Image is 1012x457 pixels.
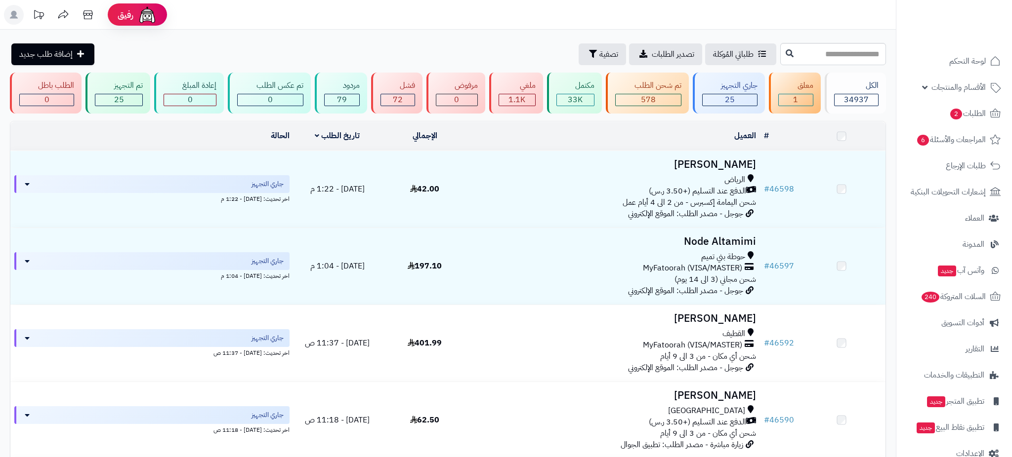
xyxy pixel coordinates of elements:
span: 62.50 [410,414,439,426]
a: #46597 [764,260,794,272]
span: [DATE] - 1:22 م [310,183,365,195]
span: جوجل - مصدر الطلب: الموقع الإلكتروني [628,208,743,220]
span: 42.00 [410,183,439,195]
a: #46598 [764,183,794,195]
a: #46590 [764,414,794,426]
span: MyFatoorah (VISA/MASTER) [643,263,742,274]
span: جاري التجهيز [252,333,284,343]
a: الطلبات2 [902,102,1006,125]
a: تحديثات المنصة [26,5,51,27]
span: 34937 [844,94,869,106]
a: الطلب باطل 0 [8,73,84,114]
a: الإجمالي [413,130,437,142]
a: #46592 [764,337,794,349]
div: تم عكس الطلب [237,80,303,91]
a: فشل 72 [369,73,424,114]
a: تم شحن الطلب 578 [604,73,690,114]
span: التطبيقات والخدمات [924,368,984,382]
div: 0 [164,94,216,106]
span: إضافة طلب جديد [19,48,73,60]
a: تصدير الطلبات [629,43,702,65]
button: تصفية [579,43,626,65]
span: رفيق [118,9,133,21]
span: 2 [950,109,962,119]
a: أدوات التسويق [902,311,1006,335]
a: إضافة طلب جديد [11,43,94,65]
div: 25 [95,94,142,106]
a: العميل [734,130,756,142]
div: 0 [436,94,477,106]
h3: [PERSON_NAME] [472,313,756,324]
span: تطبيق المتجر [926,394,984,408]
span: # [764,260,769,272]
a: طلبات الإرجاع [902,154,1006,178]
a: السلات المتروكة240 [902,285,1006,308]
div: اخر تحديث: [DATE] - 11:37 ص [14,347,290,357]
span: [DATE] - 11:37 ص [305,337,370,349]
a: تم عكس الطلب 0 [226,73,312,114]
a: تاريخ الطلب [315,130,360,142]
span: جديد [938,266,956,276]
span: 240 [922,292,939,303]
span: 25 [114,94,124,106]
a: مرفوض 0 [424,73,487,114]
div: ملغي [499,80,535,91]
span: جاري التجهيز [252,410,284,420]
span: شحن أي مكان - من 3 الى 9 أيام [660,427,756,439]
div: 1139 [499,94,535,106]
span: المراجعات والأسئلة [916,133,986,147]
span: 0 [188,94,193,106]
div: 0 [238,94,302,106]
div: اخر تحديث: [DATE] - 11:18 ص [14,424,290,434]
span: جوجل - مصدر الطلب: الموقع الإلكتروني [628,362,743,374]
div: 578 [616,94,680,106]
span: الدفع عند التسليم (+3.50 ر.س) [649,186,746,197]
span: 1.1K [508,94,525,106]
span: المدونة [963,237,984,251]
h3: Node Altamimi [472,236,756,247]
a: التقارير [902,337,1006,361]
span: [GEOGRAPHIC_DATA] [668,405,745,417]
a: الحالة [271,130,290,142]
span: 6 [917,135,929,146]
span: # [764,414,769,426]
span: MyFatoorah (VISA/MASTER) [643,340,742,351]
div: اخر تحديث: [DATE] - 1:22 م [14,193,290,203]
div: 79 [325,94,359,106]
a: معلق 1 [767,73,822,114]
h3: [PERSON_NAME] [472,390,756,401]
a: طلباتي المُوكلة [705,43,776,65]
span: طلبات الإرجاع [946,159,986,173]
span: جديد [927,396,945,407]
span: لوحة التحكم [949,54,986,68]
span: 33K [568,94,583,106]
div: تم شحن الطلب [615,80,681,91]
div: معلق [778,80,813,91]
a: إشعارات التحويلات البنكية [902,180,1006,204]
span: حوطة بني تميم [701,251,745,263]
span: العملاء [965,211,984,225]
a: ملغي 1.1K [487,73,545,114]
a: مردود 79 [313,73,369,114]
a: التطبيقات والخدمات [902,363,1006,387]
div: 72 [381,94,414,106]
span: [DATE] - 11:18 ص [305,414,370,426]
span: الطلبات [949,107,986,120]
a: إعادة المبلغ 0 [152,73,226,114]
div: 33018 [557,94,594,106]
span: وآتس آب [937,264,984,277]
span: الرياض [724,174,745,186]
a: تطبيق المتجرجديد [902,389,1006,413]
span: 578 [641,94,656,106]
span: 72 [393,94,403,106]
div: الكل [834,80,879,91]
div: 1 [779,94,812,106]
span: زيارة مباشرة - مصدر الطلب: تطبيق الجوال [621,439,743,451]
div: 0 [20,94,74,106]
a: لوحة التحكم [902,49,1006,73]
span: التقارير [966,342,984,356]
a: مكتمل 33K [545,73,604,114]
div: الطلب باطل [19,80,74,91]
span: 25 [725,94,735,106]
span: جاري التجهيز [252,256,284,266]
